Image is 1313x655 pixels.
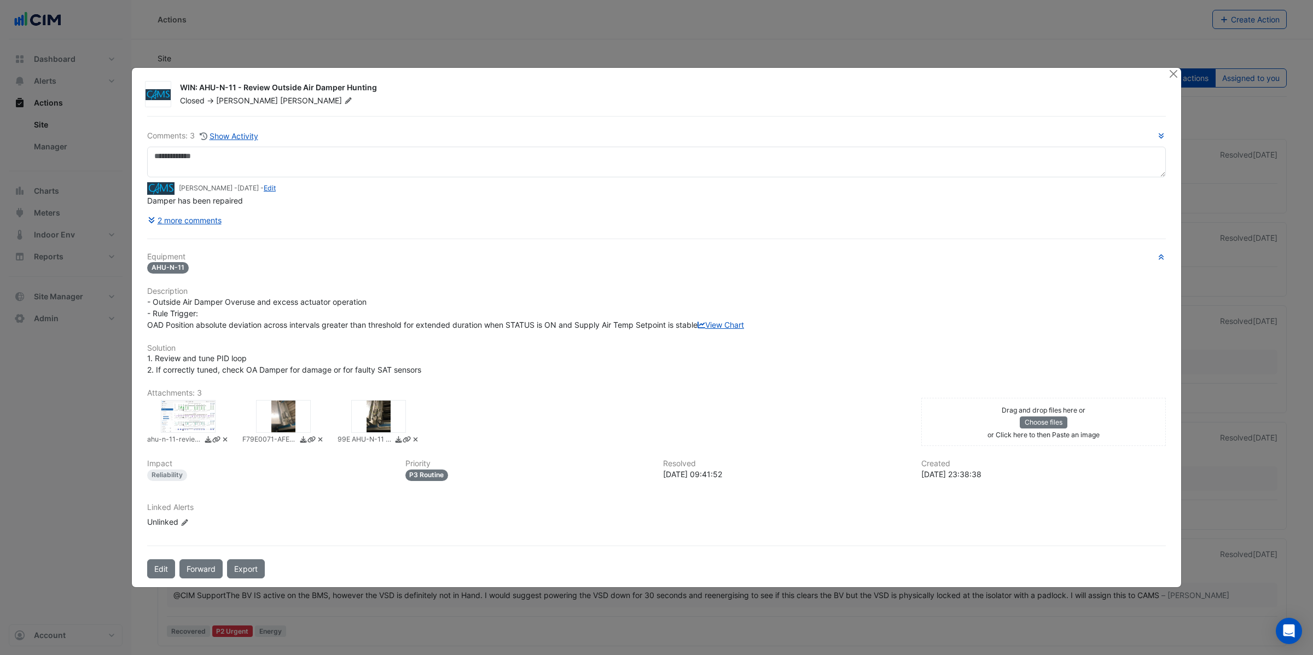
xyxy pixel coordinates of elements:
[1020,416,1067,428] button: Choose files
[1276,618,1302,644] div: Open Intercom Messenger
[179,559,223,578] button: Forward
[264,184,276,192] a: Edit
[199,130,259,142] button: Show Activity
[698,320,744,329] a: View Chart
[405,459,650,468] h6: Priority
[316,434,324,446] a: Delete
[280,95,355,106] span: [PERSON_NAME]
[146,89,171,100] img: Commercial Air Mechanical Services (CAMS)
[147,252,1166,262] h6: Equipment
[147,459,392,468] h6: Impact
[147,559,175,578] button: Edit
[663,459,908,468] h6: Resolved
[181,518,189,526] fa-icon: Edit Linked Alerts
[179,183,276,193] small: [PERSON_NAME] - -
[221,434,229,446] a: Delete
[1002,406,1085,414] small: Drag and drop files here or
[147,130,259,142] div: Comments: 3
[921,468,1166,480] div: [DATE] 23:38:38
[403,434,411,446] a: Copy link to clipboard
[351,400,406,433] div: 99E AHU-N-11 failed damper linkage.jpg
[237,184,259,192] span: 2021-11-11 09:38:07
[147,434,202,446] small: ahu-n-11-review-oad-hunting.png
[147,182,175,194] img: Commercial Air Mechanical Services (CAMS)
[216,96,278,105] span: [PERSON_NAME]
[663,468,908,480] div: [DATE] 09:41:52
[147,516,278,528] div: Unlinked
[207,96,214,105] span: ->
[147,196,243,205] span: Damper has been repaired
[394,434,403,446] a: Download
[921,459,1166,468] h6: Created
[405,469,449,481] div: P3 Routine
[147,262,189,274] span: AHU-N-11
[147,211,222,230] button: 2 more comments
[411,434,420,446] a: Delete
[147,353,421,374] span: 1. Review and tune PID loop 2. If correctly tuned, check OA Damper for damage or for faulty SAT s...
[256,400,311,433] div: F79E0071-AFE5-4313-BB28-0AC6FBE25E43.jpeg
[299,434,307,446] a: Download
[204,434,212,446] a: Download
[147,287,1166,296] h6: Description
[147,297,744,329] span: - Outside Air Damper Overuse and excess actuator operation - Rule Trigger: OAD Position absolute ...
[147,503,1166,512] h6: Linked Alerts
[147,344,1166,353] h6: Solution
[987,431,1100,439] small: or Click here to then Paste an image
[161,400,216,433] div: ahu-n-11-review-oad-hunting.png
[338,434,392,446] small: 99E AHU-N-11 failed damper linkage.jpg
[147,469,187,481] div: Reliability
[1167,68,1179,79] button: Close
[147,389,1166,398] h6: Attachments: 3
[242,434,297,446] small: F79E0071-AFE5-4313-BB28-0AC6FBE25E43.jpeg
[227,559,265,578] a: Export
[180,96,205,105] span: Closed
[180,82,1155,95] div: WIN: AHU-N-11 - Review Outside Air Damper Hunting
[307,434,316,446] a: Copy link to clipboard
[212,434,220,446] a: Copy link to clipboard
